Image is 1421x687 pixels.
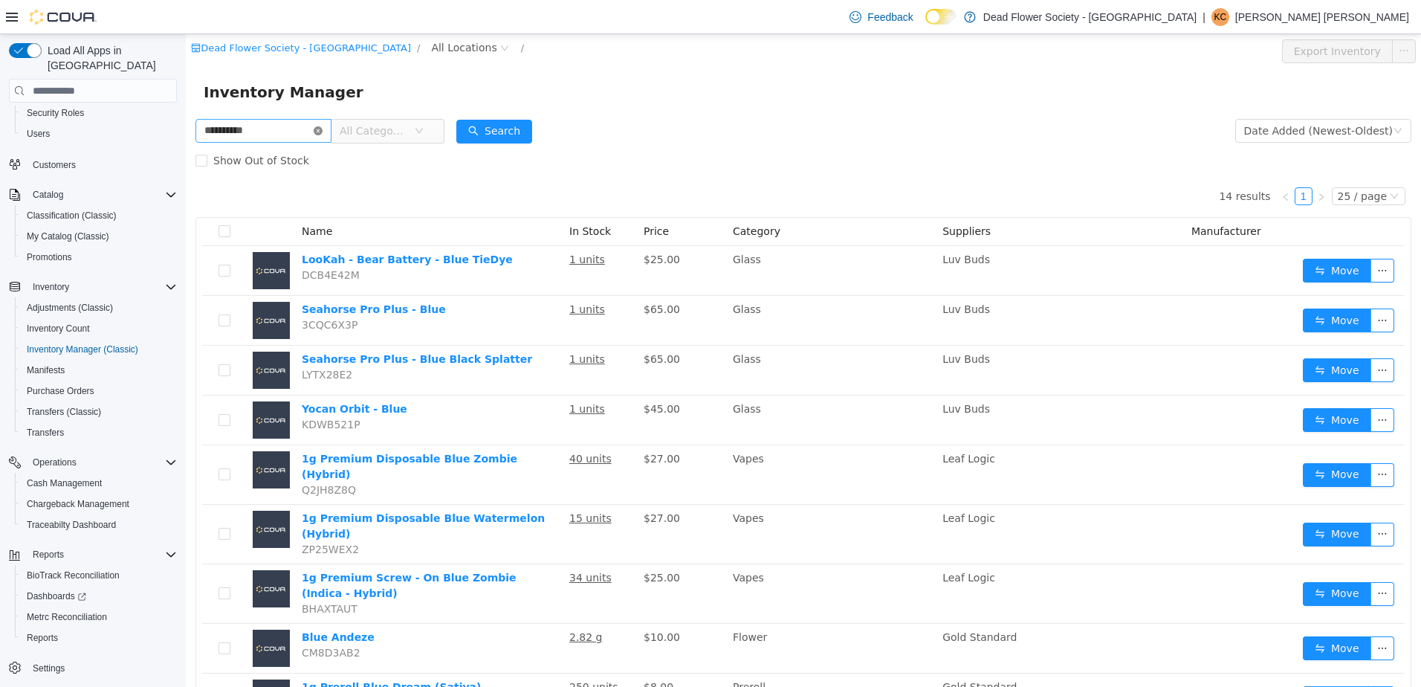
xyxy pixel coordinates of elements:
[67,218,104,255] img: LooKah - Bear Battery - Blue TieDye placeholder
[757,647,831,659] span: Gold Standard
[67,367,104,404] img: Yocan Orbit - Blue placeholder
[116,538,331,565] a: 1g Premium Screw - On Blue Zombie (Indica - Hybrid)
[116,369,221,381] a: Yocan Orbit - Blue
[383,478,426,490] u: 15 units
[27,128,50,140] span: Users
[1117,324,1185,348] button: icon: swapMove
[21,608,177,626] span: Metrc Reconciliation
[541,530,751,590] td: Vapes
[757,191,805,203] span: Suppliers
[983,8,1197,26] p: Dead Flower Society - [GEOGRAPHIC_DATA]
[1091,153,1109,171] li: Previous Page
[1204,158,1213,168] i: icon: down
[116,569,172,581] span: BHAXTAUT
[15,339,183,360] button: Inventory Manager (Classic)
[15,565,183,586] button: BioTrack Reconciliation
[21,104,90,122] a: Security Roles
[33,159,76,171] span: Customers
[27,659,71,677] a: Settings
[21,361,71,379] a: Manifests
[245,5,311,22] span: All Locations
[1185,429,1208,453] button: icon: ellipsis
[458,478,494,490] span: $27.00
[541,262,751,312] td: Glass
[116,647,295,659] a: 1g Preroll Blue Dream (Sativa)
[15,226,183,247] button: My Catalog (Classic)
[116,384,175,396] span: KDWB521P
[383,219,419,231] u: 1 units
[3,544,183,565] button: Reports
[1211,8,1229,26] div: Kennedy Calvarese
[33,457,77,468] span: Operations
[21,248,78,266] a: Promotions
[541,590,751,639] td: Flower
[27,498,129,510] span: Chargeback Management
[27,302,113,314] span: Adjustments (Classic)
[67,317,104,355] img: Seahorse Pro Plus - Blue Black Splatter placeholder
[21,361,177,379] span: Manifests
[27,186,177,204] span: Catalog
[1235,8,1409,26] p: [PERSON_NAME] [PERSON_NAME]
[27,659,177,677] span: Settings
[33,281,69,293] span: Inventory
[21,125,56,143] a: Users
[1185,374,1208,398] button: icon: ellipsis
[1006,191,1075,203] span: Manufacturer
[1058,86,1207,108] div: Date Added (Newest-Oldest)
[458,269,494,281] span: $65.00
[1117,488,1185,512] button: icon: swapMove
[3,277,183,297] button: Inventory
[1117,274,1185,298] button: icon: swapMove
[383,191,425,203] span: In Stock
[1096,5,1207,29] button: Export Inventory
[231,8,234,19] span: /
[21,495,135,513] a: Chargeback Management
[27,155,177,173] span: Customers
[21,567,126,584] a: BioTrack Reconciliation
[383,269,419,281] u: 1 units
[1214,8,1226,26] span: KC
[21,299,119,317] a: Adjustments (Classic)
[27,107,84,119] span: Security Roles
[33,549,64,561] span: Reports
[5,8,225,19] a: icon: shopDead Flower Society - [GEOGRAPHIC_DATA]
[757,369,804,381] span: Luv Buds
[116,478,359,506] a: 1g Premium Disposable Blue Watermelon (Hybrid)
[27,230,109,242] span: My Catalog (Classic)
[1202,8,1205,26] p: |
[67,268,104,305] img: Seahorse Pro Plus - Blue placeholder
[458,191,483,203] span: Price
[1110,154,1126,170] a: 1
[27,611,107,623] span: Metrc Reconciliation
[1117,548,1185,572] button: icon: swapMove
[21,104,177,122] span: Security Roles
[67,477,104,514] img: 1g Premium Disposable Blue Watermelon (Hybrid) placeholder
[116,285,172,297] span: 3CQC6X3P
[1127,153,1145,171] li: Next Page
[27,210,117,222] span: Classification (Classic)
[383,419,426,430] u: 40 units
[1117,225,1185,248] button: icon: swapMove
[15,515,183,535] button: Traceabilty Dashboard
[116,319,346,331] a: Seahorse Pro Plus - Blue Black Splatter
[18,46,187,70] span: Inventory Manager
[383,319,419,331] u: 1 units
[757,319,804,331] span: Luv Buds
[1152,154,1201,170] div: 25 / page
[541,212,751,262] td: Glass
[383,369,419,381] u: 1 units
[21,587,177,605] span: Dashboards
[383,647,433,659] u: 250 units
[3,153,183,175] button: Customers
[1095,158,1104,167] i: icon: left
[154,89,221,104] span: All Categories
[335,8,338,19] span: /
[458,369,494,381] span: $45.00
[21,228,177,245] span: My Catalog (Classic)
[383,597,417,609] u: 2.82 g
[67,596,104,633] img: Blue Andeze placeholder
[30,10,97,25] img: Cova
[547,191,595,203] span: Category
[844,2,919,32] a: Feedback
